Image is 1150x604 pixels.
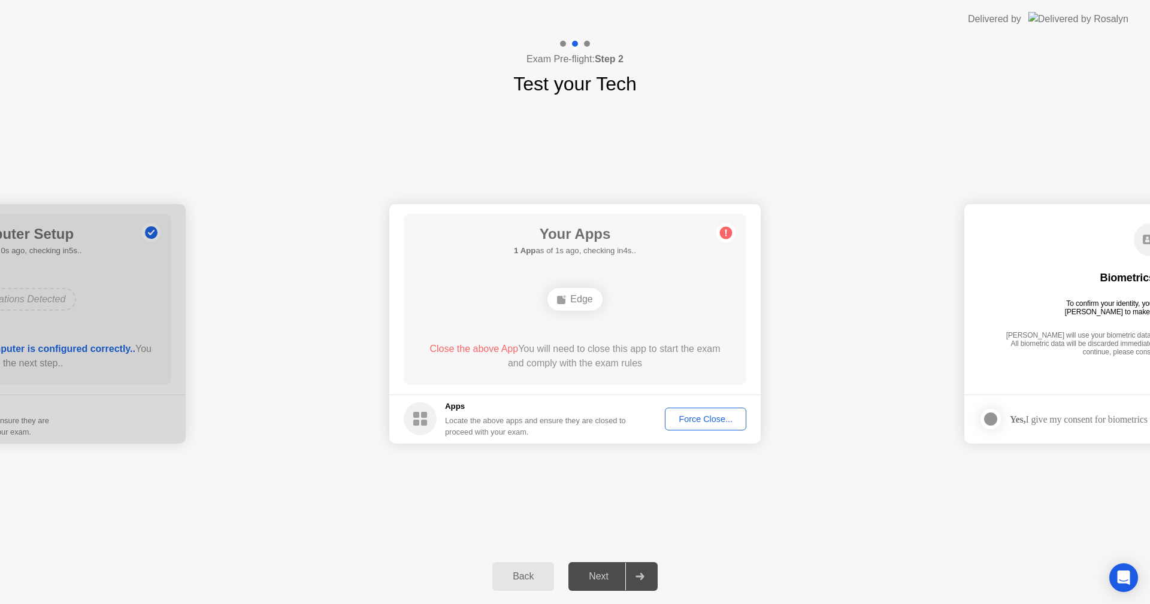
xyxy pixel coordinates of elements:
[429,344,518,354] span: Close the above App
[595,54,624,64] b: Step 2
[492,562,554,591] button: Back
[669,414,742,424] div: Force Close...
[514,246,535,255] b: 1 App
[514,223,636,245] h1: Your Apps
[496,571,550,582] div: Back
[568,562,658,591] button: Next
[968,12,1021,26] div: Delivered by
[1010,414,1025,424] strong: Yes,
[445,415,627,438] div: Locate the above apps and ensure they are closed to proceed with your exam.
[526,52,624,66] h4: Exam Pre-flight:
[513,69,637,98] h1: Test your Tech
[1109,563,1138,592] div: Open Intercom Messenger
[547,288,602,311] div: Edge
[421,342,730,371] div: You will need to close this app to start the exam and comply with the exam rules
[665,408,746,430] button: Force Close...
[445,400,627,412] h5: Apps
[514,245,636,257] h5: as of 1s ago, checking in4s..
[1028,12,1128,26] img: Delivered by Rosalyn
[572,571,625,582] div: Next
